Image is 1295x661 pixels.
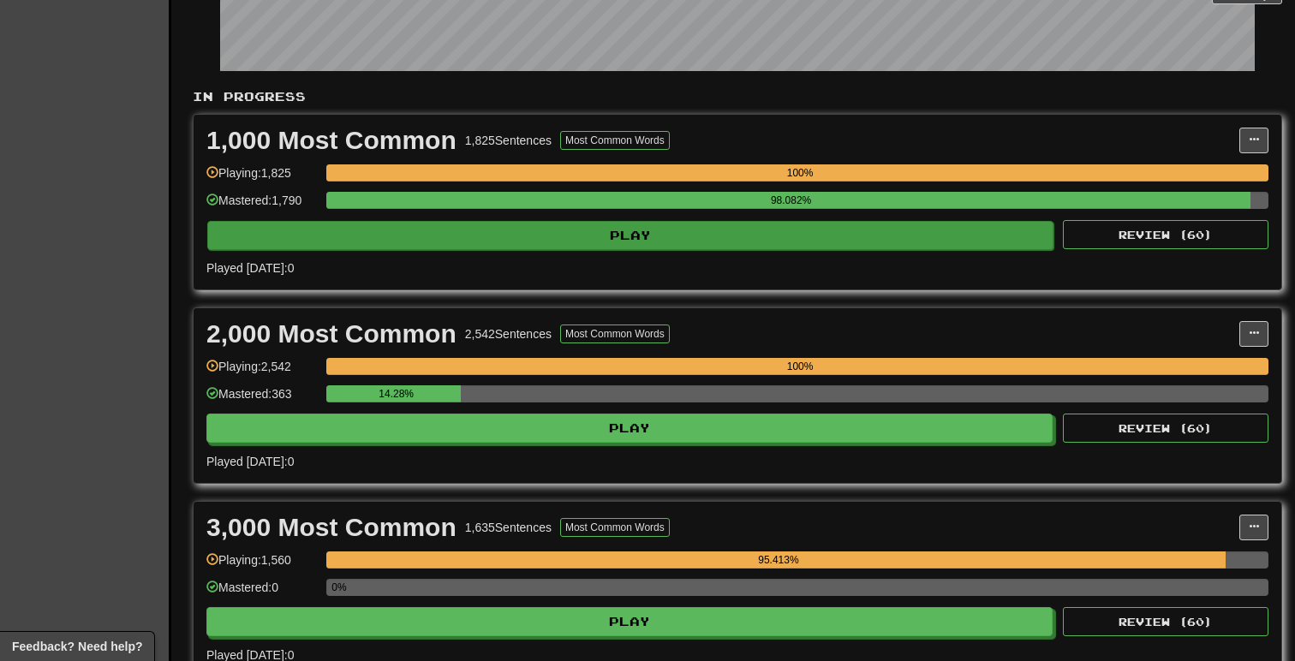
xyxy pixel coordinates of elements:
div: 2,542 Sentences [465,325,552,342]
span: Played [DATE]: 0 [206,455,294,468]
div: Playing: 1,825 [206,164,318,193]
button: Review (60) [1063,607,1268,636]
div: Mastered: 1,790 [206,192,318,220]
button: Most Common Words [560,131,670,150]
button: Play [207,221,1053,250]
button: Review (60) [1063,414,1268,443]
button: Play [206,414,1053,443]
div: 1,825 Sentences [465,132,552,149]
span: Open feedback widget [12,638,142,655]
div: Mastered: 363 [206,385,318,414]
div: 14.28% [331,385,461,402]
p: In Progress [193,88,1282,105]
span: Played [DATE]: 0 [206,261,294,275]
div: 98.082% [331,192,1250,209]
button: Most Common Words [560,325,670,343]
div: 1,635 Sentences [465,519,552,536]
button: Play [206,607,1053,636]
div: 1,000 Most Common [206,128,457,153]
div: Playing: 2,542 [206,358,318,386]
div: 2,000 Most Common [206,321,457,347]
div: 3,000 Most Common [206,515,457,540]
button: Review (60) [1063,220,1268,249]
div: 100% [331,164,1268,182]
button: Most Common Words [560,518,670,537]
div: Mastered: 0 [206,579,318,607]
div: 100% [331,358,1268,375]
div: 95.413% [331,551,1225,569]
div: Playing: 1,560 [206,551,318,580]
